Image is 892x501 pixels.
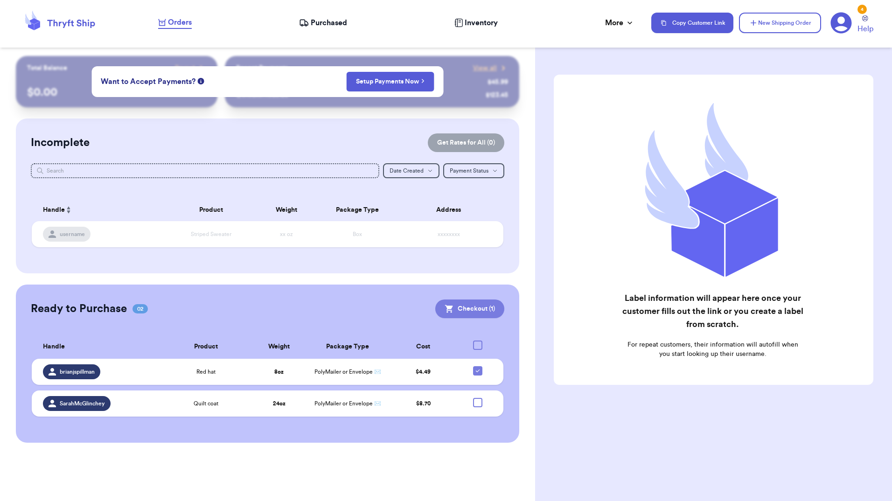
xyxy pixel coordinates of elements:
[307,335,389,359] th: Package Type
[390,168,424,174] span: Date Created
[43,205,65,215] span: Handle
[473,63,497,73] span: View all
[399,199,503,221] th: Address
[428,133,504,152] button: Get Rates for All (0)
[280,231,293,237] span: xx oz
[435,299,504,318] button: Checkout (1)
[43,342,65,352] span: Handle
[486,90,508,100] div: $ 123.45
[830,12,852,34] a: 4
[31,301,127,316] h2: Ready to Purchase
[346,72,434,91] button: Setup Payments Now
[389,335,458,359] th: Cost
[622,340,803,359] p: For repeat customers, their information will autofill when you start looking up their username.
[164,199,258,221] th: Product
[101,76,195,87] span: Want to Accept Payments?
[236,63,288,73] p: Recent Payments
[60,230,85,238] span: username
[416,369,431,375] span: $ 4.49
[314,369,381,375] span: PolyMailer or Envelope ✉️
[31,135,90,150] h2: Incomplete
[488,77,508,87] div: $ 45.99
[356,77,425,86] a: Setup Payments Now
[416,401,431,406] span: $ 8.70
[622,292,803,331] h2: Label information will appear here once your customer fills out the link or you create a label fr...
[60,400,105,407] span: SarahMcGlinchey
[605,17,634,28] div: More
[454,17,498,28] a: Inventory
[651,13,733,33] button: Copy Customer Link
[160,335,251,359] th: Product
[273,401,286,406] strong: 24 oz
[27,85,206,100] p: $ 0.00
[299,17,347,28] a: Purchased
[857,23,873,35] span: Help
[60,368,95,376] span: brianjspillman
[175,63,195,73] span: Payout
[194,400,218,407] span: Quilt coat
[739,13,821,33] button: New Shipping Order
[857,15,873,35] a: Help
[443,163,504,178] button: Payment Status
[274,369,284,375] strong: 8 oz
[132,304,148,313] span: 02
[65,204,72,216] button: Sort ascending
[450,168,488,174] span: Payment Status
[175,63,206,73] a: Payout
[27,63,67,73] p: Total Balance
[251,335,307,359] th: Weight
[168,17,192,28] span: Orders
[258,199,314,221] th: Weight
[438,231,460,237] span: xxxxxxxx
[473,63,508,73] a: View all
[314,401,381,406] span: PolyMailer or Envelope ✉️
[383,163,439,178] button: Date Created
[158,17,192,29] a: Orders
[191,231,231,237] span: Striped Sweater
[857,5,867,14] div: 4
[311,17,347,28] span: Purchased
[353,231,362,237] span: Box
[465,17,498,28] span: Inventory
[31,163,379,178] input: Search
[196,368,216,376] span: Red hat
[315,199,400,221] th: Package Type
